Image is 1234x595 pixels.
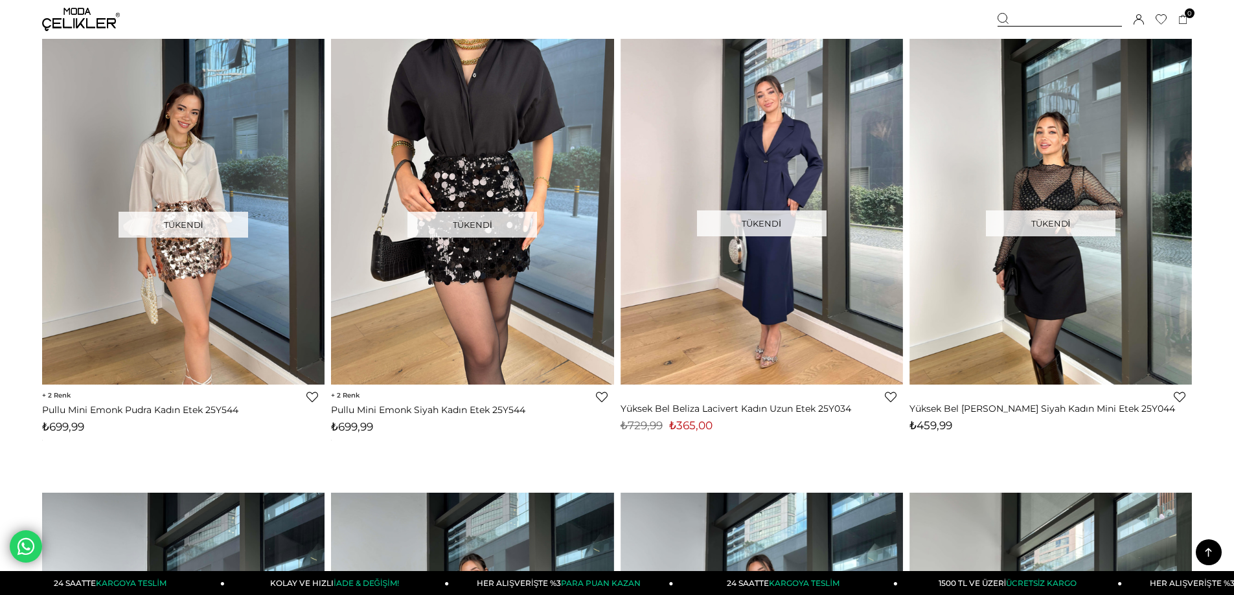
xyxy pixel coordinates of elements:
a: 24 SAATTEKARGOYA TESLİM [1,571,225,595]
span: PARA PUAN KAZAN [561,578,641,588]
span: ₺729,99 [621,419,663,432]
span: Tükendi [407,212,537,238]
a: Favorilere Ekle [306,391,318,403]
span: ÜCRETSİZ KARGO [1006,578,1077,588]
a: Tükendi [331,9,613,467]
a: Favorilere Ekle [885,391,897,403]
a: KOLAY VE HIZLIİADE & DEĞİŞİM! [225,571,449,595]
span: ₺459,99 [909,419,952,432]
a: Yüksek Bel [PERSON_NAME] Siyah Kadın Mini Etek 25Y044 [909,403,1192,414]
span: KARGOYA TESLİM [769,578,839,588]
a: Pullu Mini Emonk Pudra Kadın Etek 25Y544 [42,404,325,416]
span: KARGOYA TESLİM [96,578,166,588]
img: Pullu Mini Emonk Pudra Kadın Etek 25Y544 [42,8,325,385]
img: logo [42,8,120,31]
img: Yüksek Bel Beliza Lacivert Kadın Uzun Etek 25Y034 [621,8,903,385]
span: 0 [1185,8,1194,18]
a: Favorilere Ekle [1174,391,1185,403]
img: Yüksek Bel Jules Siyah Kadın Mini Etek 25Y044 [909,8,1192,385]
img: png;base64,iVBORw0KGgoAAAANSUhEUgAAAAEAAAABCAYAAAAfFcSJAAAAAXNSR0IArs4c6QAAAA1JREFUGFdjePfu3X8ACW... [42,440,43,441]
a: 0 [1178,15,1188,25]
a: HER ALIŞVERİŞTE %3PARA PUAN KAZAN [449,571,673,595]
span: 2 [42,391,71,399]
a: 1500 TL VE ÜZERİÜCRETSİZ KARGO [898,571,1122,595]
span: ₺365,00 [669,419,713,432]
a: 24 SAATTEKARGOYA TESLİM [674,571,898,595]
a: Yüksek Bel Beliza Lacivert Kadın Uzun Etek 25Y034 [621,403,903,414]
span: 2 [331,391,360,399]
span: ₺699,99 [42,420,84,433]
span: İADE & DEĞİŞİM! [334,578,398,588]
